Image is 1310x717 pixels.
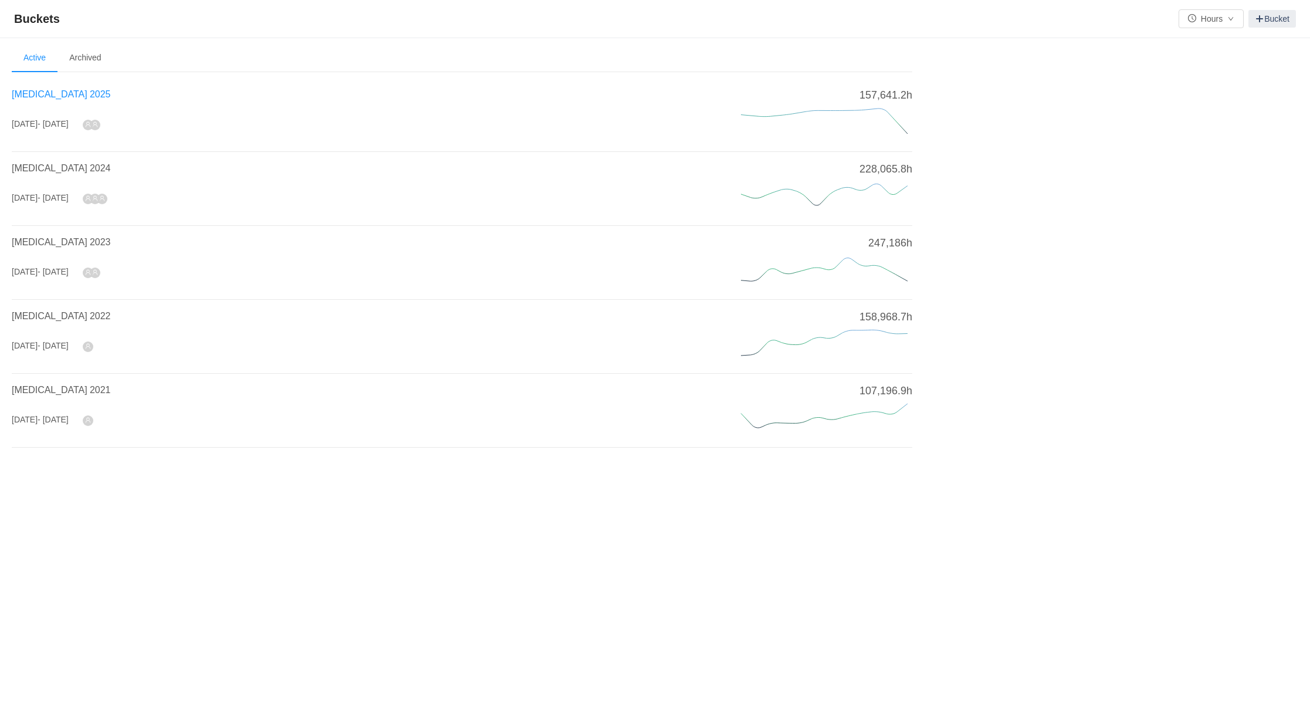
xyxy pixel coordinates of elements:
[1248,10,1296,28] a: Bucket
[12,118,69,130] div: [DATE]
[85,417,91,423] i: icon: user
[57,44,113,72] li: Archived
[38,415,69,424] span: - [DATE]
[859,161,912,177] span: 228,065.8h
[12,340,69,352] div: [DATE]
[14,9,67,28] span: Buckets
[85,195,91,201] i: icon: user
[12,89,110,99] a: [MEDICAL_DATA] 2025
[92,269,98,275] i: icon: user
[859,87,912,103] span: 157,641.2h
[38,341,69,350] span: - [DATE]
[92,121,98,127] i: icon: user
[12,163,110,173] a: [MEDICAL_DATA] 2024
[12,44,57,72] li: Active
[12,237,110,247] a: [MEDICAL_DATA] 2023
[85,343,91,349] i: icon: user
[38,193,69,202] span: - [DATE]
[12,311,110,321] a: [MEDICAL_DATA] 2022
[38,267,69,276] span: - [DATE]
[12,385,110,395] a: [MEDICAL_DATA] 2021
[12,266,69,278] div: [DATE]
[859,309,912,325] span: 158,968.7h
[859,383,912,399] span: 107,196.9h
[92,195,98,201] i: icon: user
[38,119,69,128] span: - [DATE]
[12,414,69,426] div: [DATE]
[85,269,91,275] i: icon: user
[12,192,69,204] div: [DATE]
[1179,9,1244,28] button: icon: clock-circleHoursicon: down
[868,235,912,251] span: 247,186h
[99,195,105,201] i: icon: user
[85,121,91,127] i: icon: user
